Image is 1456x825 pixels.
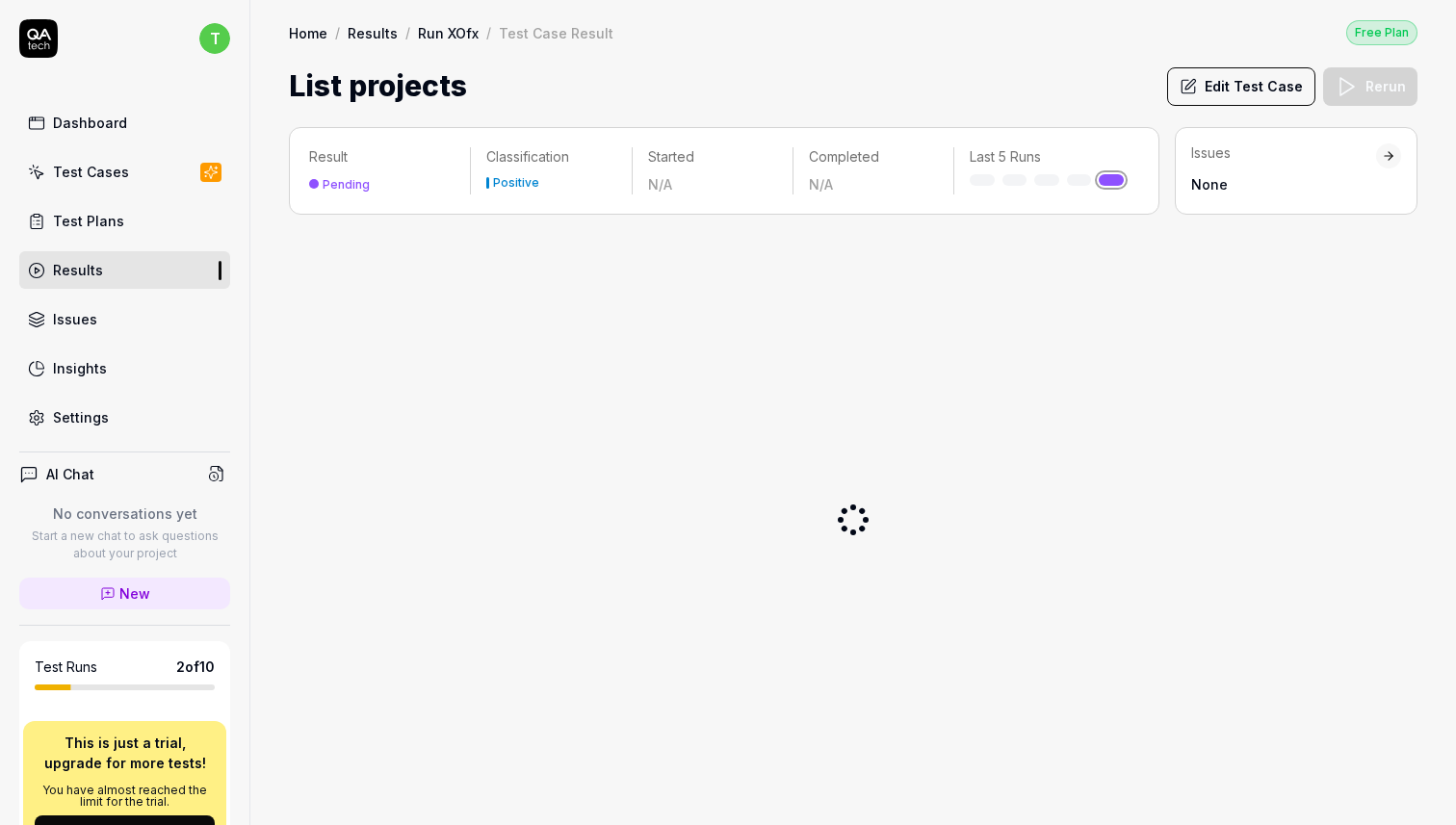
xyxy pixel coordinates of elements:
[19,300,230,338] a: Issues
[53,358,107,378] div: Insights
[35,733,215,773] p: This is just a trial, upgrade for more tests!
[19,251,230,289] a: Results
[486,147,615,167] p: Classification
[1191,143,1376,163] div: Issues
[46,464,94,484] h4: AI Chat
[1167,67,1315,106] button: Edit Test Case
[348,23,398,42] a: Results
[1191,174,1376,194] div: None
[486,23,491,42] div: /
[19,202,230,240] a: Test Plans
[199,19,230,58] button: t
[809,176,833,193] span: N/A
[53,309,97,329] div: Issues
[499,23,613,42] div: Test Case Result
[53,162,129,182] div: Test Cases
[35,785,215,808] p: You have almost reached the limit for the trial.
[335,23,340,42] div: /
[176,657,215,677] span: 2 of 10
[648,147,777,167] p: Started
[19,578,230,609] a: New
[970,147,1124,167] p: Last 5 Runs
[53,211,124,231] div: Test Plans
[199,23,230,54] span: t
[289,23,327,42] a: Home
[19,528,230,562] p: Start a new chat to ask questions about your project
[19,349,230,387] a: Insights
[19,153,230,191] a: Test Cases
[53,260,103,280] div: Results
[35,658,97,676] h5: Test Runs
[19,104,230,142] a: Dashboard
[309,147,455,167] p: Result
[119,583,150,604] span: New
[323,177,370,192] div: Pending
[493,177,539,189] div: Positive
[1346,20,1417,45] div: Free Plan
[19,399,230,436] a: Settings
[405,23,410,42] div: /
[289,64,467,108] h1: List projects
[1323,67,1417,106] button: Rerun
[648,176,672,193] span: N/A
[19,503,230,524] p: No conversations yet
[1346,19,1417,45] button: Free Plan
[53,407,109,427] div: Settings
[809,147,938,167] p: Completed
[418,23,479,42] a: Run XOfx
[53,113,127,133] div: Dashboard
